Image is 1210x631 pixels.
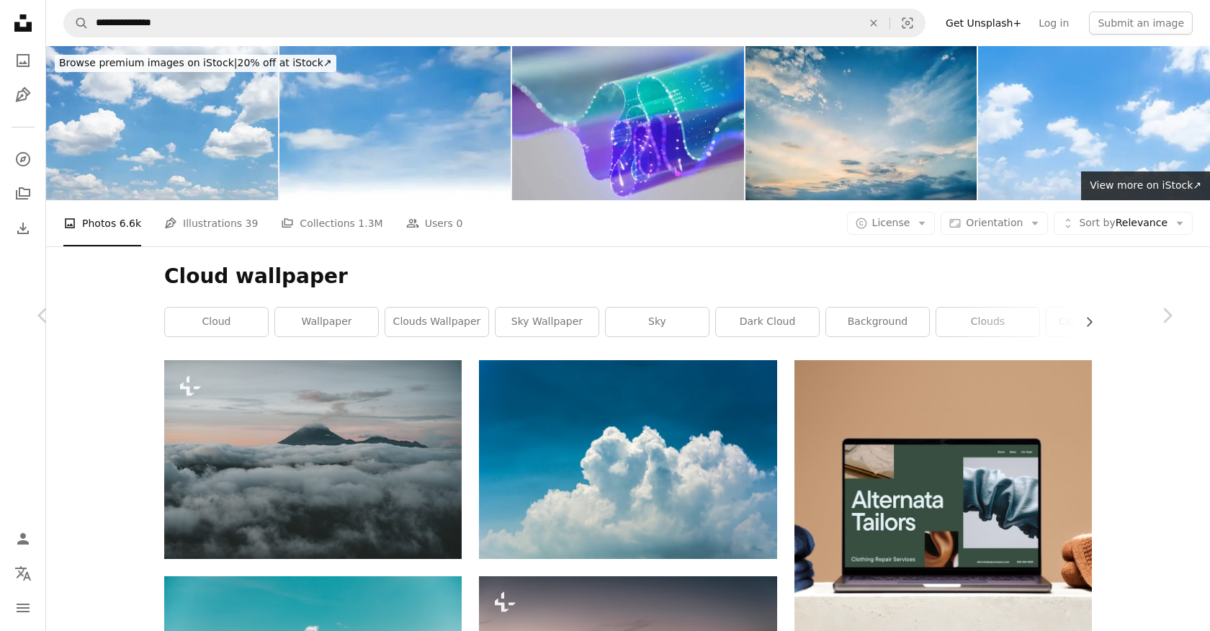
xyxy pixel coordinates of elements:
a: sky wallpaper [496,308,599,336]
a: cloud aesthetic [1047,308,1149,336]
a: Photos [9,46,37,75]
span: View more on iStock ↗ [1090,179,1201,191]
a: Illustrations [9,81,37,109]
span: Browse premium images on iStock | [59,57,237,68]
span: License [872,217,910,228]
a: dark cloud [716,308,819,336]
a: Next [1124,246,1210,385]
a: a view of a mountain in the clouds [164,453,462,466]
button: Sort byRelevance [1054,212,1193,235]
span: Orientation [966,217,1023,228]
a: Get Unsplash+ [937,12,1030,35]
span: Relevance [1079,216,1168,231]
form: Find visuals sitewide [63,9,926,37]
a: Download History [9,214,37,243]
span: 1.3M [358,215,382,231]
a: Illustrations 39 [164,200,258,246]
img: Sunset sky [745,46,977,200]
span: 0 [456,215,462,231]
a: Users 0 [406,200,463,246]
a: Browse premium images on iStock|20% off at iStock↗ [46,46,345,81]
a: Collections [9,179,37,208]
span: 20% off at iStock ↗ [59,57,332,68]
button: scroll list to the right [1076,308,1092,336]
a: wallpaper [275,308,378,336]
img: Sky Cloud Blue Background Paronama Web Cloudy summer Winter Season Day, Light Beauty Horizon Spri... [978,46,1210,200]
img: cloudy sky [479,360,776,558]
button: Orientation [941,212,1048,235]
a: sky [606,308,709,336]
img: Data Fabric Analytics Artificial Intelligence Data Science Digital Transformation [512,46,744,200]
h1: Cloud wallpaper [164,264,1092,290]
button: Menu [9,594,37,622]
a: background [826,308,929,336]
img: Sky Cloud Blue Background Paronama Web Cloudy summer Winter Season Day, Light Beauty Horizon Spri... [279,46,511,200]
a: View more on iStock↗ [1081,171,1210,200]
a: clouds [936,308,1039,336]
img: Copy space summer blue sky and white clouds abstract background [46,46,278,200]
button: Language [9,559,37,588]
a: cloud [165,308,268,336]
a: cloudy sky [479,453,776,466]
button: Submit an image [1089,12,1193,35]
button: License [847,212,936,235]
button: Clear [858,9,889,37]
a: clouds wallpaper [385,308,488,336]
a: Explore [9,145,37,174]
button: Search Unsplash [64,9,89,37]
a: Collections 1.3M [281,200,382,246]
span: 39 [246,215,259,231]
a: Log in / Sign up [9,524,37,553]
a: Log in [1030,12,1077,35]
span: Sort by [1079,217,1115,228]
button: Visual search [890,9,925,37]
img: a view of a mountain in the clouds [164,360,462,558]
